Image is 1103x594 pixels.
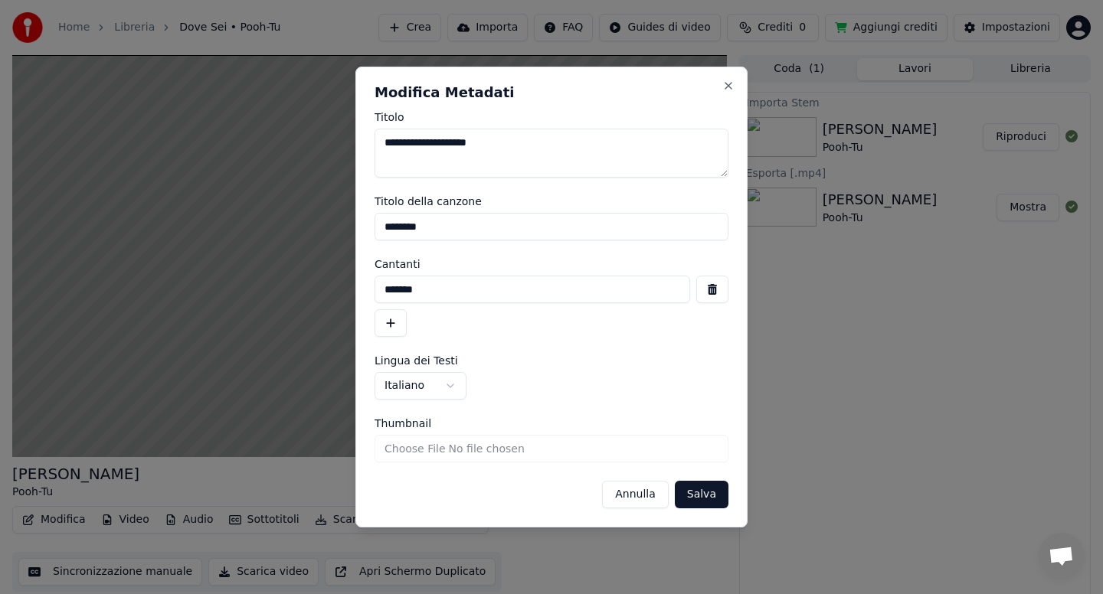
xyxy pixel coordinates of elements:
button: Annulla [602,481,669,508]
span: Lingua dei Testi [375,355,458,366]
button: Salva [675,481,728,508]
label: Titolo [375,112,728,122]
label: Cantanti [375,259,728,269]
span: Thumbnail [375,418,431,429]
h2: Modifica Metadati [375,86,728,100]
label: Titolo della canzone [375,196,728,207]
